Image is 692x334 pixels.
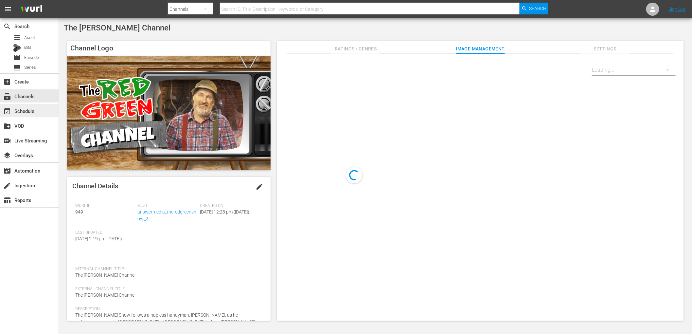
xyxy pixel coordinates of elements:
[3,152,11,159] span: Overlays
[75,306,259,312] span: Description:
[3,122,11,130] span: VOD
[75,292,135,298] span: The [PERSON_NAME] Channel
[3,78,11,86] span: Create
[4,5,12,13] span: menu
[669,7,686,12] a: Sign Out
[3,167,11,175] span: Automation
[75,312,256,331] span: The [PERSON_NAME] Show follows a hapless handyman, [PERSON_NAME], as he welcomes viewers to [GEOG...
[200,203,259,209] span: Created On:
[13,64,21,72] span: Series
[3,23,11,30] span: Search
[520,3,548,14] button: Search
[64,23,170,32] span: The [PERSON_NAME] Channel
[200,209,249,214] span: [DATE] 12:28 pm ([DATE])
[72,182,118,190] span: Channel Details
[24,44,31,51] span: Bits
[24,34,35,41] span: Asset
[24,54,39,61] span: Episode
[3,107,11,115] span: Schedule
[138,209,197,221] a: answermedia_theredgreenshow_2
[456,45,505,53] span: Image Management
[13,54,21,62] span: Episode
[3,196,11,204] span: Reports
[75,267,259,272] span: Internal Channel Title:
[67,56,271,170] img: The Red Green Channel
[16,2,47,17] img: ans4CAIJ8jUAAAAAAAAAAAAAAAAAAAAAAAAgQb4GAAAAAAAAAAAAAAAAAAAAAAAAJMjXAAAAAAAAAAAAAAAAAAAAAAAAgAT5G...
[67,41,271,56] h4: Channel Logo
[256,183,263,191] span: edit
[3,93,11,101] span: Channels
[75,203,134,209] span: Wurl ID:
[75,209,83,214] span: 949
[75,236,122,241] span: [DATE] 2:19 pm ([DATE])
[3,182,11,190] span: Ingestion
[138,203,197,209] span: Slug:
[75,287,259,292] span: External Channel Title:
[529,3,547,14] span: Search
[75,230,134,235] span: Last Updated:
[75,272,135,278] span: The [PERSON_NAME] Channel
[3,137,11,145] span: Live Streaming
[13,34,21,42] span: Asset
[24,64,36,71] span: Series
[13,44,21,52] div: Bits
[580,45,630,53] span: Settings
[331,45,380,53] span: Ratings / Genres
[252,179,267,195] button: edit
